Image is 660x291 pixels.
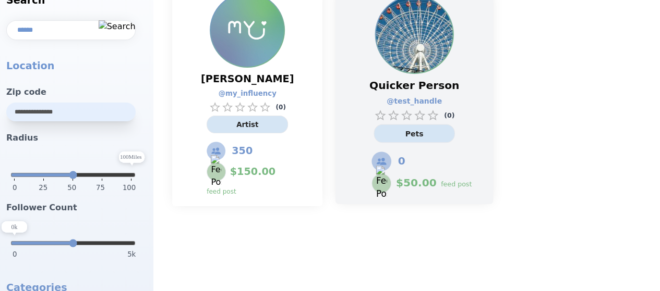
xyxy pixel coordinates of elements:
span: $ 150.00 [230,165,275,179]
span: Pets [405,130,424,138]
h3: Radius [6,132,147,144]
img: Followers [371,151,391,171]
h3: Follower Count [6,201,147,214]
span: 0 [398,154,405,169]
text: 100 Miles [120,154,142,160]
p: ( 0 ) [444,111,454,120]
span: 0 [13,249,17,260]
img: Feed Post [211,155,221,188]
a: @ my_influency [219,88,266,99]
p: feed post [441,180,472,189]
a: @ test_handle [387,96,431,107]
p: feed post [207,187,236,196]
img: Followers [207,142,225,160]
span: 75 [96,183,105,197]
span: 25 [39,183,47,197]
span: 50 [67,183,76,197]
span: 5k [127,249,136,260]
span: 0 [13,183,17,193]
img: Feed Post [376,166,387,201]
span: 100 [123,183,136,197]
text: 0 k [11,223,18,231]
span: Artist [236,121,258,129]
h3: Zip code [6,86,147,98]
span: 350 [232,144,253,158]
span: [PERSON_NAME] [201,72,294,86]
span: $ 50.00 [396,175,437,191]
p: ( 0 ) [275,103,285,111]
p: Location [6,59,147,73]
span: Quicker Person [369,78,459,93]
